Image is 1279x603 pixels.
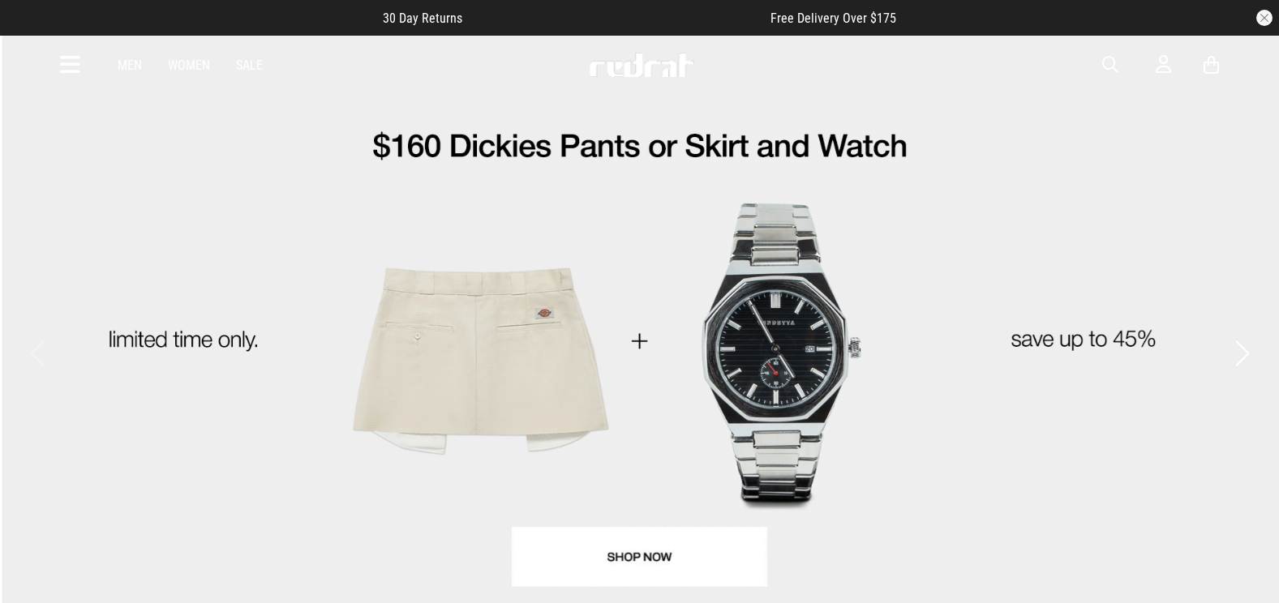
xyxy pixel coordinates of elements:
[168,58,210,73] a: Women
[236,58,263,73] a: Sale
[495,10,738,26] iframe: Customer reviews powered by Trustpilot
[118,58,142,73] a: Men
[383,11,462,26] span: 30 Day Returns
[26,336,48,371] button: Previous slide
[588,53,695,77] img: Redrat logo
[1231,336,1253,371] button: Next slide
[770,11,896,26] span: Free Delivery Over $175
